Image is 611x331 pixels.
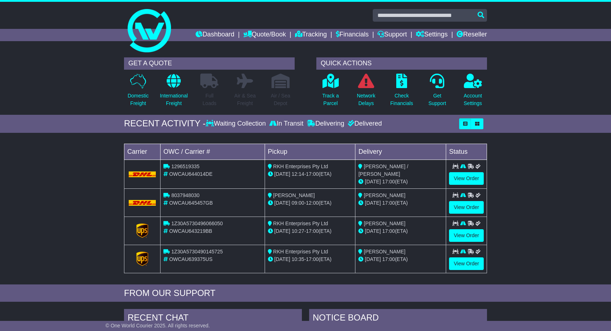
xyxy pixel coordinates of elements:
td: Pickup [265,144,355,160]
span: 17:00 [306,256,319,262]
span: 1Z30A5730490145725 [171,249,223,254]
p: Air & Sea Freight [234,92,256,107]
div: FROM OUR SUPPORT [124,288,487,299]
a: Financials [336,29,369,41]
div: - (ETA) [268,170,352,178]
p: Domestic Freight [128,92,149,107]
a: Support [377,29,407,41]
a: InternationalFreight [159,73,188,111]
span: [DATE] [365,228,381,234]
span: [PERSON_NAME] [273,192,315,198]
td: OWC / Carrier # [161,144,265,160]
td: Carrier [124,144,161,160]
span: [PERSON_NAME] [364,221,405,226]
span: [PERSON_NAME] [364,249,405,254]
p: International Freight [160,92,188,107]
span: 17:00 [306,228,319,234]
img: GetCarrierServiceLogo [136,252,149,266]
span: OWCAU645457GB [169,200,213,206]
a: AccountSettings [463,73,483,111]
span: 09:00 [292,200,304,206]
div: (ETA) [358,256,443,263]
div: - (ETA) [268,256,352,263]
span: 17:00 [382,200,395,206]
div: GET A QUOTE [124,57,295,70]
p: Track a Parcel [322,92,339,107]
p: Full Loads [200,92,218,107]
span: © One World Courier 2025. All rights reserved. [106,323,210,328]
span: [PERSON_NAME] [364,192,405,198]
span: OWCAU643219BB [169,228,212,234]
div: - (ETA) [268,227,352,235]
div: RECENT CHAT [124,309,302,328]
td: Delivery [355,144,446,160]
div: In Transit [268,120,305,128]
td: Status [446,144,487,160]
div: QUICK ACTIONS [316,57,487,70]
span: [DATE] [365,179,381,184]
p: Network Delays [357,92,375,107]
span: 1296519335 [171,164,200,169]
span: [DATE] [365,200,381,206]
p: Account Settings [464,92,482,107]
span: [DATE] [274,228,290,234]
a: View Order [449,257,484,270]
a: Quote/Book [243,29,286,41]
a: Tracking [295,29,327,41]
a: DomesticFreight [127,73,149,111]
p: Get Support [428,92,446,107]
span: OWCAU644014DE [169,171,213,177]
div: RECENT ACTIVITY - [124,118,206,129]
a: GetSupport [428,73,446,111]
span: 17:00 [306,171,319,177]
span: 17:00 [382,256,395,262]
a: View Order [449,172,484,185]
div: - (ETA) [268,199,352,207]
a: View Order [449,229,484,242]
a: Settings [416,29,448,41]
p: Check Financials [390,92,413,107]
a: View Order [449,201,484,214]
span: 8037948030 [171,192,200,198]
div: (ETA) [358,178,443,186]
img: DHL.png [129,171,156,177]
div: Delivering [305,120,346,128]
a: Track aParcel [322,73,339,111]
span: [DATE] [274,171,290,177]
span: 12:14 [292,171,304,177]
span: OWCAU639375US [169,256,213,262]
a: CheckFinancials [390,73,414,111]
div: Delivered [346,120,382,128]
a: Reseller [457,29,487,41]
span: 17:00 [382,179,395,184]
span: [DATE] [274,200,290,206]
a: NetworkDelays [356,73,376,111]
img: GetCarrierServiceLogo [136,223,149,238]
div: NOTICE BOARD [309,309,487,328]
span: 10:35 [292,256,304,262]
span: [DATE] [274,256,290,262]
span: RKH Enterprises Pty Ltd [273,164,328,169]
span: [DATE] [365,256,381,262]
div: Waiting Collection [206,120,268,128]
span: RKH Enterprises Pty Ltd [273,249,328,254]
div: (ETA) [358,199,443,207]
p: Air / Sea Depot [271,92,290,107]
img: DHL.png [129,200,156,206]
div: (ETA) [358,227,443,235]
span: RKH Enterprises Pty Ltd [273,221,328,226]
span: 12:00 [306,200,319,206]
span: [PERSON_NAME] / [PERSON_NAME] [358,164,408,177]
span: 10:27 [292,228,304,234]
a: Dashboard [196,29,234,41]
span: 1Z30A5730496066050 [171,221,223,226]
span: 17:00 [382,228,395,234]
